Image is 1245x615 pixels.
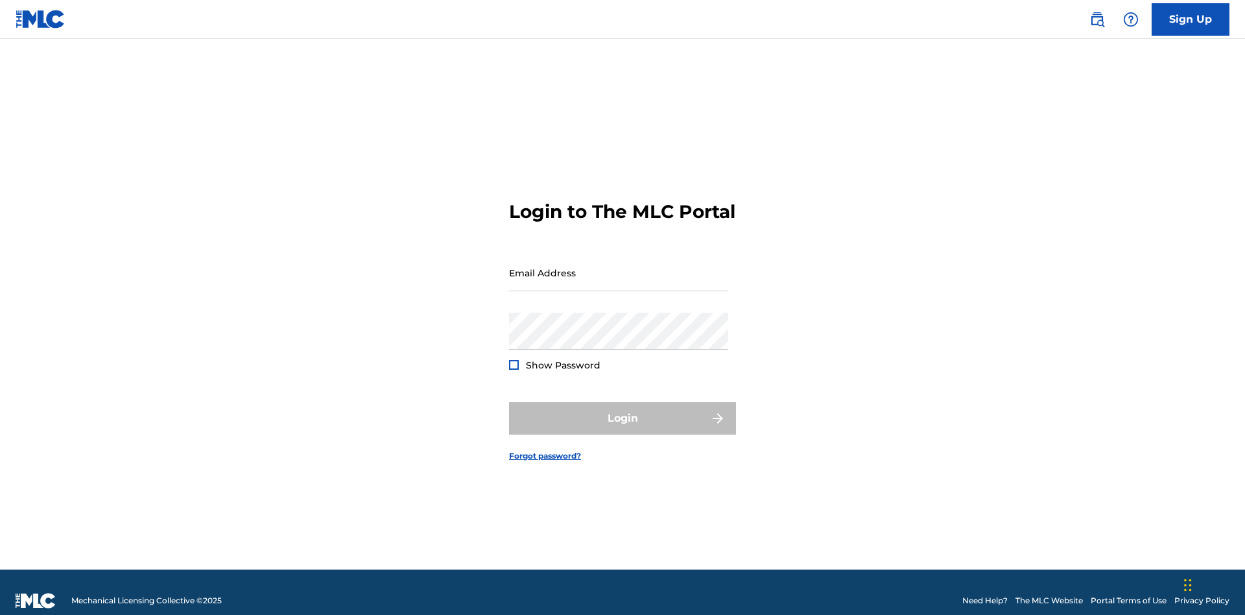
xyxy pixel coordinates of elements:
[1174,595,1229,607] a: Privacy Policy
[1180,553,1245,615] iframe: Chat Widget
[1084,6,1110,32] a: Public Search
[71,595,222,607] span: Mechanical Licensing Collective © 2025
[16,593,56,609] img: logo
[509,200,735,223] h3: Login to The MLC Portal
[16,10,65,29] img: MLC Logo
[1091,595,1167,607] a: Portal Terms of Use
[509,450,581,462] a: Forgot password?
[1184,566,1192,605] div: Drag
[1118,6,1144,32] div: Help
[1152,3,1229,36] a: Sign Up
[1123,12,1139,27] img: help
[1089,12,1105,27] img: search
[526,359,600,371] span: Show Password
[962,595,1008,607] a: Need Help?
[1015,595,1083,607] a: The MLC Website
